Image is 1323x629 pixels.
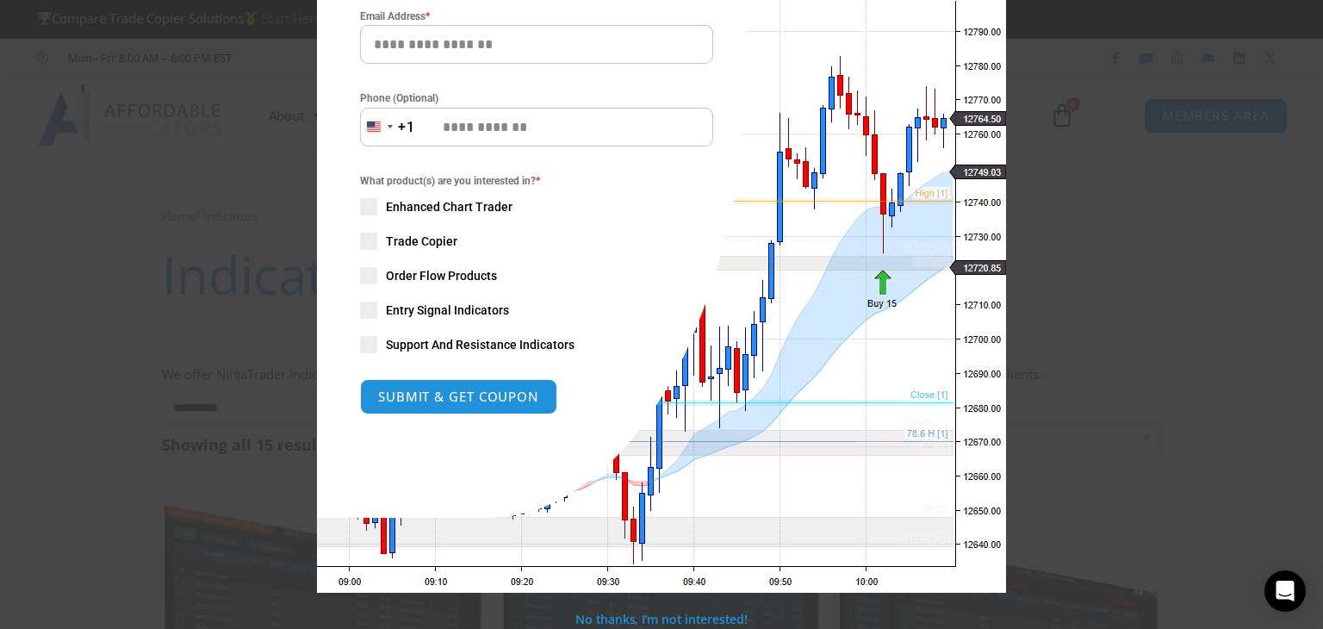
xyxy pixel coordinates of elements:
div: +1 [398,116,415,139]
label: Enhanced Chart Trader [360,198,713,215]
div: Open Intercom Messenger [1264,570,1306,612]
a: No thanks, I’m not interested! [575,611,747,627]
span: Order Flow Products [386,267,497,284]
span: Support And Resistance Indicators [386,336,575,353]
button: Selected country [360,108,415,146]
label: Order Flow Products [360,267,713,284]
label: Support And Resistance Indicators [360,336,713,353]
label: Phone (Optional) [360,90,713,107]
label: Trade Copier [360,233,713,250]
span: Entry Signal Indicators [386,302,509,319]
label: Email Address [360,8,713,25]
label: Entry Signal Indicators [360,302,713,319]
span: What product(s) are you interested in? [360,172,713,190]
span: Enhanced Chart Trader [386,198,512,215]
span: Trade Copier [386,233,457,250]
button: SUBMIT & GET COUPON [360,379,557,414]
